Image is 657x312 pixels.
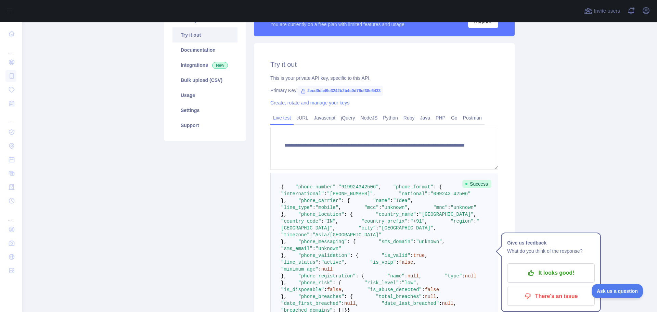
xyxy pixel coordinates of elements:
[382,205,408,210] span: "unknown"
[401,112,417,123] a: Ruby
[445,273,462,279] span: "type"
[416,212,419,217] span: :
[451,219,474,224] span: "region"
[172,118,237,133] a: Support
[419,212,474,217] span: "[GEOGRAPHIC_DATA]"
[270,112,294,123] a: Live test
[399,191,427,197] span: "national"
[298,294,344,299] span: "phone_breaches"
[460,112,485,123] a: Postman
[298,198,341,203] span: "phone_carrier"
[298,212,344,217] span: "phone_location"
[428,191,430,197] span: :
[436,294,439,299] span: ,
[281,280,287,286] span: },
[387,273,404,279] span: "name"
[507,239,595,247] h1: Give us feedback
[507,287,595,306] button: There's an issue
[344,294,353,299] span: : {
[327,287,341,292] span: false
[512,267,590,279] p: It looks good!
[270,60,498,69] h2: Try it out
[380,112,401,123] a: Python
[376,294,422,299] span: "total_breaches"
[413,260,416,265] span: ,
[439,301,442,306] span: :
[408,205,410,210] span: ,
[425,219,427,224] span: ,
[172,88,237,103] a: Usage
[462,273,465,279] span: :
[410,253,413,258] span: :
[270,75,498,82] div: This is your private API key, specific to this API.
[358,112,380,123] a: NodeJS
[281,232,310,238] span: "timezone"
[281,219,321,224] span: "country_code"
[333,280,341,286] span: : {
[370,260,396,265] span: "is_voip"
[311,112,338,123] a: Javascript
[172,73,237,88] a: Bulk upload (CSV)
[321,219,324,224] span: :
[442,239,445,245] span: ,
[442,301,454,306] span: null
[408,273,419,279] span: null
[425,253,427,258] span: ,
[448,205,450,210] span: :
[298,273,356,279] span: "phone_registration"
[373,198,390,203] span: "name"
[333,225,335,231] span: ,
[462,180,491,188] span: Success
[376,225,378,231] span: :
[465,273,477,279] span: null
[5,111,16,125] div: ...
[212,62,228,69] span: New
[321,266,333,272] span: null
[324,191,327,197] span: :
[592,284,643,298] iframe: Toggle Customer Support
[281,198,287,203] span: },
[356,301,358,306] span: ,
[433,225,436,231] span: ,
[347,239,356,245] span: : {
[336,184,338,190] span: :
[5,41,16,55] div: ...
[399,280,402,286] span: :
[410,198,413,203] span: ,
[379,239,413,245] span: "sms_domain"
[410,219,425,224] span: "+91"
[281,301,341,306] span: "date_first_breached"
[594,7,620,15] span: Invite users
[512,290,590,302] p: There's an issue
[417,112,433,123] a: Java
[324,287,327,292] span: :
[295,184,336,190] span: "phone_number"
[433,205,448,210] span: "mnc"
[344,212,353,217] span: : {
[448,112,460,123] a: Go
[344,301,356,306] span: null
[367,287,422,292] span: "is_abuse_detected"
[281,287,324,292] span: "is_disposable"
[324,219,336,224] span: "IN"
[451,205,477,210] span: "unknown"
[281,212,287,217] span: },
[425,294,436,299] span: null
[416,239,442,245] span: "unknown"
[281,239,287,245] span: },
[404,273,407,279] span: :
[393,198,410,203] span: "Idea"
[379,205,382,210] span: :
[379,184,382,190] span: ,
[281,260,318,265] span: "line_status"
[298,239,347,245] span: "phone_messaging"
[453,301,456,306] span: ,
[270,100,349,105] a: Create, rotate and manage your keys
[373,191,376,197] span: ,
[338,184,379,190] span: "919924342506"
[172,42,237,58] a: Documentation
[359,225,376,231] span: "city"
[298,86,383,96] span: 2ecd0da49e3242b2b4c0d76cf38e6433
[507,247,595,255] p: What do you think of the response?
[281,294,287,299] span: },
